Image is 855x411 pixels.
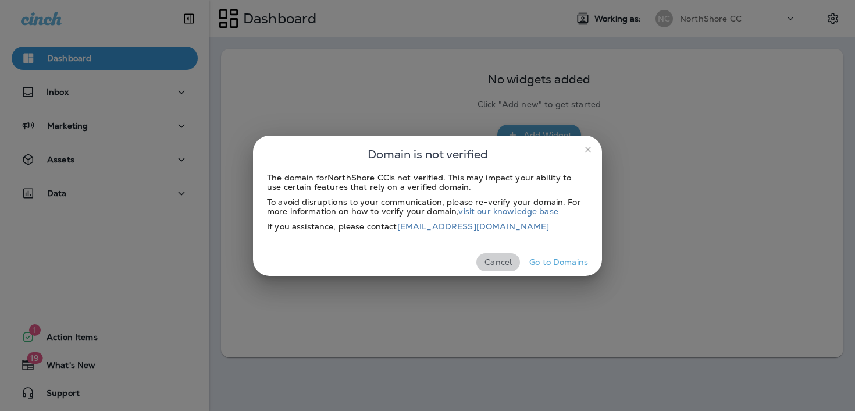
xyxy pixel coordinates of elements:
[579,140,597,159] button: close
[458,206,558,217] a: visit our knowledge base
[525,253,593,271] button: Go to Domains
[267,222,588,231] div: If you assistance, please contact
[397,221,550,232] a: [EMAIL_ADDRESS][DOMAIN_NAME]
[368,145,488,164] span: Domain is not verified
[476,253,520,271] button: Cancel
[267,173,588,192] div: The domain for NorthShore CC is not verified. This may impact your ability to use certain feature...
[267,197,588,216] div: To avoid disruptions to your communication, please re-verify your domain. For more information on...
